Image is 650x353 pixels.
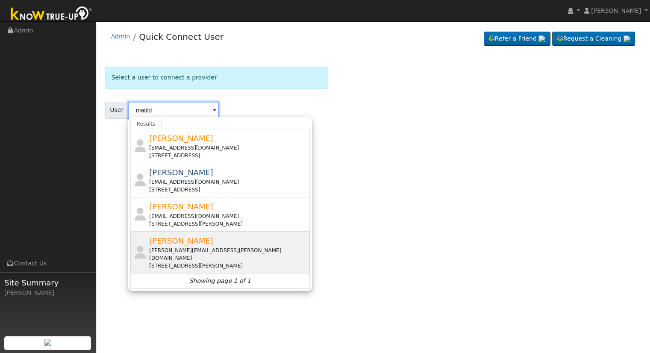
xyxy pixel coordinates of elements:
[6,5,96,24] img: Know True-Up
[149,212,308,220] div: [EMAIL_ADDRESS][DOMAIN_NAME]
[149,236,213,245] span: [PERSON_NAME]
[149,247,308,262] div: [PERSON_NAME][EMAIL_ADDRESS][PERSON_NAME][DOMAIN_NAME]
[4,277,91,288] span: Site Summary
[111,33,130,40] a: Admin
[44,339,51,346] img: retrieve
[4,288,91,297] div: [PERSON_NAME]
[149,144,308,152] div: [EMAIL_ADDRESS][DOMAIN_NAME]
[591,7,641,14] span: [PERSON_NAME]
[149,202,213,211] span: [PERSON_NAME]
[105,102,129,119] span: User
[128,102,219,119] input: Select a User
[149,134,213,143] span: [PERSON_NAME]
[189,277,251,285] i: Showing page 1 of 1
[139,32,224,42] a: Quick Connect User
[484,32,550,46] a: Refer a Friend
[552,32,635,46] a: Request a Cleaning
[149,178,308,186] div: [EMAIL_ADDRESS][DOMAIN_NAME]
[149,262,308,270] div: [STREET_ADDRESS][PERSON_NAME]
[130,119,162,129] a: Results
[538,35,545,42] img: retrieve
[149,168,213,177] span: [PERSON_NAME]
[149,186,308,194] div: [STREET_ADDRESS]
[149,220,308,228] div: [STREET_ADDRESS][PERSON_NAME]
[624,35,630,42] img: retrieve
[105,67,329,88] div: Select a user to connect a provider
[149,152,308,159] div: [STREET_ADDRESS]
